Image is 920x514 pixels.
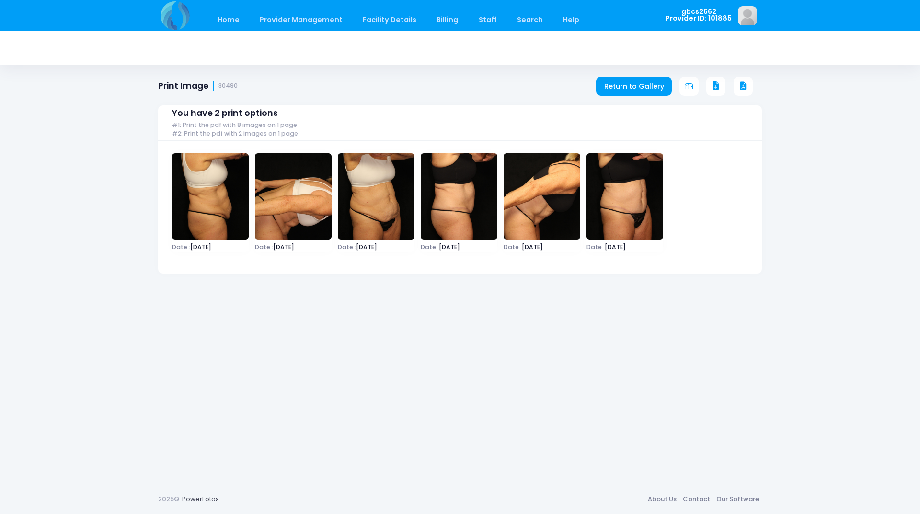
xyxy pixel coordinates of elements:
[644,491,679,508] a: About Us
[586,244,663,250] span: [DATE]
[172,130,298,137] span: #2: Print the pdf with 2 images on 1 page
[255,153,332,240] img: image
[421,243,439,251] span: Date :
[172,108,278,118] span: You have 2 print options
[504,153,580,240] img: image
[255,243,273,251] span: Date :
[172,122,297,129] span: #1: Print the pdf with 8 images on 1 page
[421,244,497,250] span: [DATE]
[504,244,580,250] span: [DATE]
[666,8,732,22] span: gbcs2662 Provider ID: 101885
[596,77,672,96] a: Return to Gallery
[172,244,249,250] span: [DATE]
[208,9,249,31] a: Home
[218,82,238,90] small: 30490
[182,494,219,503] a: PowerFotos
[507,9,552,31] a: Search
[469,9,506,31] a: Staff
[504,243,522,251] span: Date :
[172,153,249,240] img: image
[713,491,762,508] a: Our Software
[738,6,757,25] img: image
[338,244,414,250] span: [DATE]
[421,153,497,240] img: image
[679,491,713,508] a: Contact
[255,244,332,250] span: [DATE]
[338,153,414,240] img: image
[354,9,426,31] a: Facility Details
[338,243,356,251] span: Date :
[427,9,468,31] a: Billing
[586,243,605,251] span: Date :
[554,9,589,31] a: Help
[172,243,190,251] span: Date :
[586,153,663,240] img: image
[250,9,352,31] a: Provider Management
[158,494,179,503] span: 2025©
[158,81,238,91] h1: Print Image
